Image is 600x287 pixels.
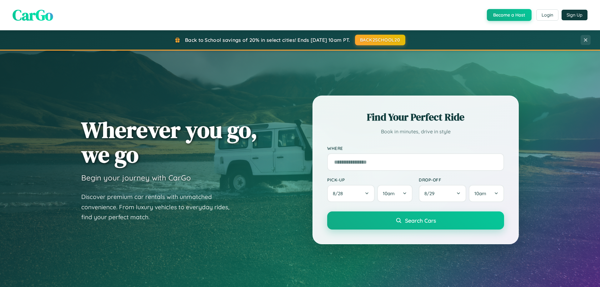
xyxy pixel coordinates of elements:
span: 10am [474,191,486,196]
span: Search Cars [405,217,436,224]
span: 10am [383,191,395,196]
p: Discover premium car rentals with unmatched convenience. From luxury vehicles to everyday rides, ... [81,192,237,222]
button: Search Cars [327,211,504,230]
button: Become a Host [487,9,532,21]
button: 8/29 [419,185,466,202]
button: Sign Up [562,10,587,20]
span: 8 / 29 [424,191,437,196]
span: 8 / 28 [333,191,346,196]
button: 8/28 [327,185,375,202]
label: Where [327,146,504,151]
h3: Begin your journey with CarGo [81,173,191,182]
button: Login [536,9,558,21]
h1: Wherever you go, we go [81,117,257,167]
button: BACK2SCHOOL20 [355,35,405,45]
p: Book in minutes, drive in style [327,127,504,136]
h2: Find Your Perfect Ride [327,110,504,124]
label: Drop-off [419,177,504,182]
label: Pick-up [327,177,412,182]
button: 10am [469,185,504,202]
button: 10am [377,185,412,202]
span: Back to School savings of 20% in select cities! Ends [DATE] 10am PT. [185,37,350,43]
span: CarGo [12,5,53,25]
